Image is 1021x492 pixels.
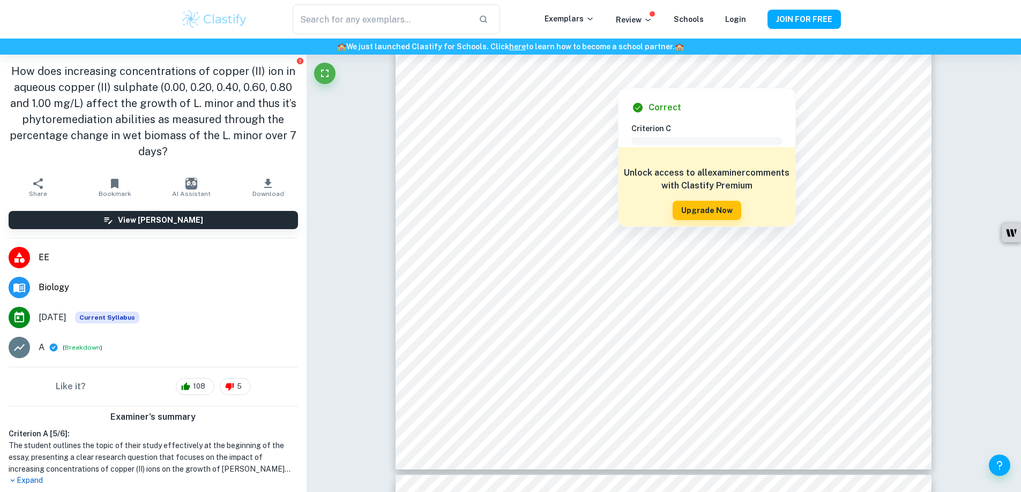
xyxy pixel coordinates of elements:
h1: How does increasing concentrations of copper (II) ion in aqueous copper (II) sulphate (0.00, 0.20... [9,63,298,160]
button: View [PERSON_NAME] [9,211,298,229]
span: AI Assistant [172,190,211,198]
span: EE [39,251,298,264]
div: 108 [176,378,214,395]
p: Review [616,14,652,26]
a: here [509,42,526,51]
span: [DATE] [39,311,66,324]
h6: Like it? [56,380,86,393]
p: Exemplars [545,13,594,25]
h6: Criterion A [ 5 / 6 ]: [9,428,298,440]
span: Bookmark [99,190,131,198]
button: Upgrade Now [673,201,741,220]
button: Breakdown [65,343,100,352]
img: Clastify logo [181,9,249,30]
a: Login [725,15,746,24]
h6: Criterion C [631,123,791,134]
a: Schools [674,15,704,24]
img: AI Assistant [185,178,197,190]
h6: We just launched Clastify for Schools. Click to learn how to become a school partner. [2,41,1019,52]
input: Search for any exemplars... [293,4,469,34]
span: 🏫 [675,42,684,51]
span: Current Syllabus [75,312,139,323]
button: Report issue [296,57,304,65]
span: 108 [187,381,211,392]
span: 5 [231,381,248,392]
div: 5 [220,378,251,395]
button: Fullscreen [314,63,336,84]
h6: View [PERSON_NAME] [118,214,203,226]
h6: Examiner's summary [4,411,302,423]
button: Help and Feedback [989,455,1010,476]
span: ( ) [63,343,102,353]
p: A [39,341,44,354]
button: Download [230,172,307,202]
span: Download [252,190,284,198]
h1: The student outlines the topic of their study effectively at the beginning of the essay, presenti... [9,440,298,475]
button: Bookmark [77,172,153,202]
span: Share [29,190,47,198]
h6: Unlock access to all examiner comments with Clastify Premium [624,166,790,192]
span: 🏫 [337,42,346,51]
button: AI Assistant [153,172,230,202]
button: JOIN FOR FREE [767,10,841,29]
div: This exemplar is based on the current syllabus. Feel free to refer to it for inspiration/ideas wh... [75,312,139,323]
h6: Correct [649,101,681,114]
span: Biology [39,281,298,294]
p: Expand [9,475,298,486]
